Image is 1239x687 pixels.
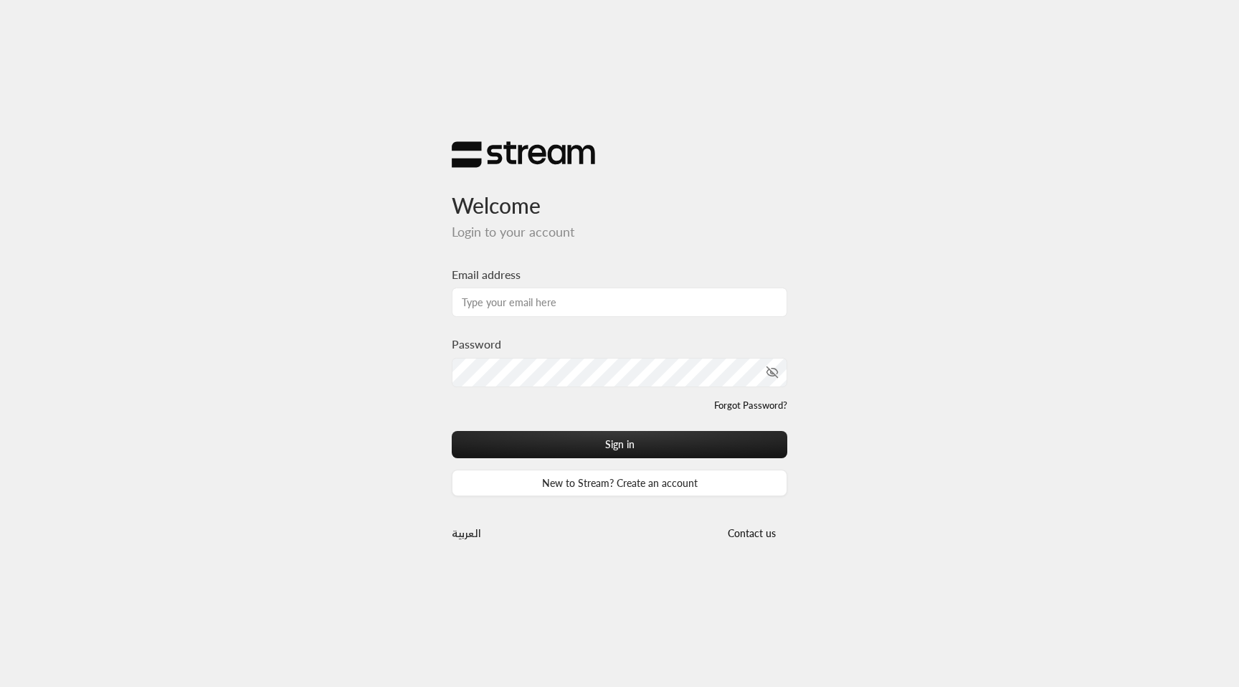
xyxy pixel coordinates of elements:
[452,141,595,169] img: Stream Logo
[452,520,481,546] a: العربية
[452,431,787,458] button: Sign in
[452,336,501,353] label: Password
[452,266,521,283] label: Email address
[760,360,784,384] button: toggle password visibility
[452,224,787,240] h5: Login to your account
[714,399,787,413] a: Forgot Password?
[716,520,787,546] button: Contact us
[452,288,787,317] input: Type your email here
[452,169,787,218] h3: Welcome
[452,470,787,496] a: New to Stream? Create an account
[716,527,787,539] a: Contact us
